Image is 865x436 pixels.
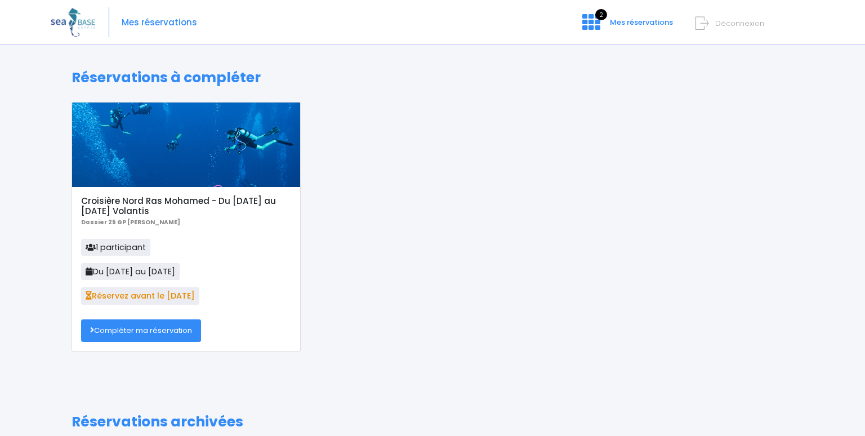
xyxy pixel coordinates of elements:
span: Mes réservations [610,17,673,28]
h1: Réservations à compléter [72,69,794,86]
span: 2 [595,9,607,20]
a: 2 Mes réservations [573,21,680,32]
h5: Croisière Nord Ras Mohamed - Du [DATE] au [DATE] Volantis [81,196,291,216]
span: 1 participant [81,239,150,256]
span: Déconnexion [715,18,764,29]
span: Du [DATE] au [DATE] [81,263,180,280]
span: Réservez avant le [DATE] [81,287,199,304]
h1: Réservations archivées [72,413,794,430]
a: Compléter ma réservation [81,319,201,342]
b: Dossier 25 GP [PERSON_NAME] [81,218,180,226]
